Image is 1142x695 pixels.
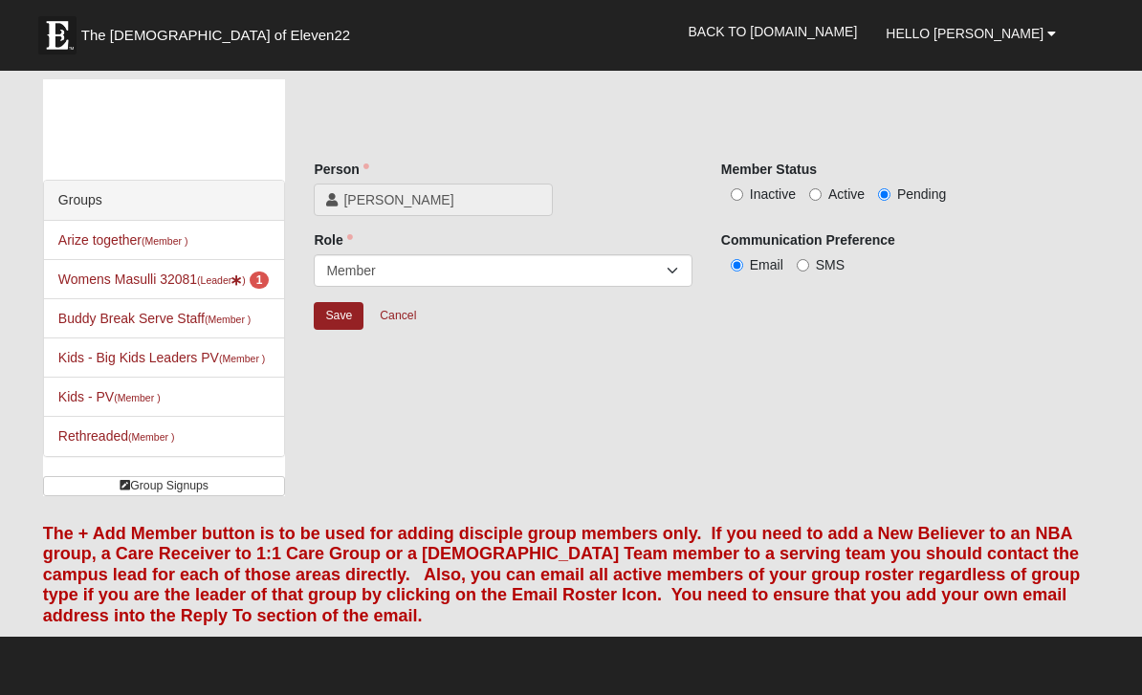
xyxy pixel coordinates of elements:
[38,16,77,54] img: Eleven22 logo
[314,302,363,330] input: Alt+s
[731,188,743,201] input: Inactive
[367,301,428,331] a: Cancel
[816,257,845,272] span: SMS
[58,350,266,365] a: Kids - Big Kids Leaders PV(Member )
[828,186,865,202] span: Active
[878,188,890,201] input: Pending
[197,274,246,286] small: (Leader )
[871,10,1070,57] a: Hello [PERSON_NAME]
[43,476,286,496] a: Group Signups
[81,26,350,45] span: The [DEMOGRAPHIC_DATA] of Eleven22
[58,232,188,248] a: Arize together(Member )
[142,235,187,247] small: (Member )
[809,188,822,201] input: Active
[731,259,743,271] input: Email
[797,259,809,271] input: SMS
[58,389,161,404] a: Kids - PV(Member )
[897,186,946,202] span: Pending
[58,271,270,287] a: Womens Masulli 32081(Leader) 1
[58,311,251,326] a: Buddy Break Serve Staff(Member )
[43,524,1080,625] font: The + Add Member button is to be used for adding disciple group members only. If you need to add ...
[128,431,174,443] small: (Member )
[219,353,265,364] small: (Member )
[886,26,1043,41] span: Hello [PERSON_NAME]
[343,190,540,209] span: [PERSON_NAME]
[114,392,160,403] small: (Member )
[44,181,285,221] div: Groups
[314,160,368,179] label: Person
[673,8,871,55] a: Back to [DOMAIN_NAME]
[250,271,270,289] span: number of pending members
[721,230,895,250] label: Communication Preference
[29,7,411,54] a: The [DEMOGRAPHIC_DATA] of Eleven22
[314,230,352,250] label: Role
[750,186,796,202] span: Inactive
[750,257,783,272] span: Email
[58,428,175,444] a: Rethreaded(Member )
[205,314,251,325] small: (Member )
[721,160,817,179] label: Member Status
